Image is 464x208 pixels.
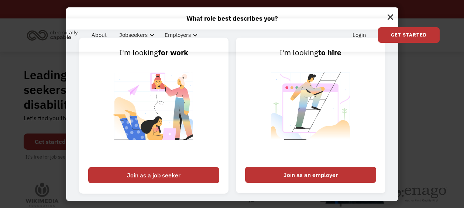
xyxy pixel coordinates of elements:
[88,47,219,59] div: I'm looking
[25,27,80,43] img: Chronically Capable logo
[165,31,191,39] div: Employers
[158,48,188,58] strong: for work
[348,23,371,47] a: Login
[108,59,200,163] img: Chronically Capable Personalized Job Matching
[115,23,157,47] div: Jobseekers
[88,167,219,183] div: Join as a job seeker
[160,23,200,47] div: Employers
[186,14,278,22] strong: What role best describes you?
[119,31,148,39] div: Jobseekers
[25,27,83,43] a: home
[378,27,440,43] a: Get Started
[87,23,111,47] a: About
[79,38,228,193] a: I'm lookingfor workJoin as a job seeker
[245,167,376,183] div: Join as an employer
[236,38,385,193] a: I'm lookingto hireJoin as an employer
[318,48,341,58] strong: to hire
[245,47,376,59] div: I'm looking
